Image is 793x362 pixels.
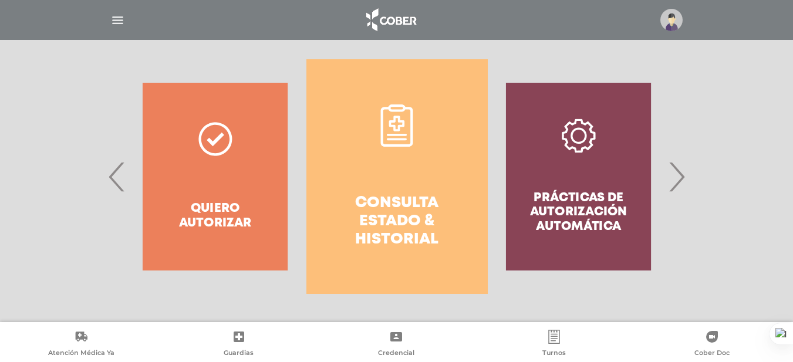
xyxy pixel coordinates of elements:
span: Atención Médica Ya [48,349,114,359]
span: Credencial [378,349,414,359]
span: Next [665,145,688,208]
a: Guardias [160,330,318,360]
a: Cober Doc [633,330,791,360]
h4: Consulta estado & historial [328,194,467,249]
img: logo_cober_home-white.png [360,6,421,34]
span: Guardias [224,349,254,359]
a: Atención Médica Ya [2,330,160,360]
img: profile-placeholder.svg [660,9,683,31]
a: Consulta estado & historial [306,59,488,294]
a: Turnos [475,330,633,360]
img: Cober_menu-lines-white.svg [110,13,125,28]
span: Turnos [542,349,566,359]
span: Cober Doc [694,349,730,359]
a: Credencial [318,330,475,360]
span: Previous [106,145,129,208]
